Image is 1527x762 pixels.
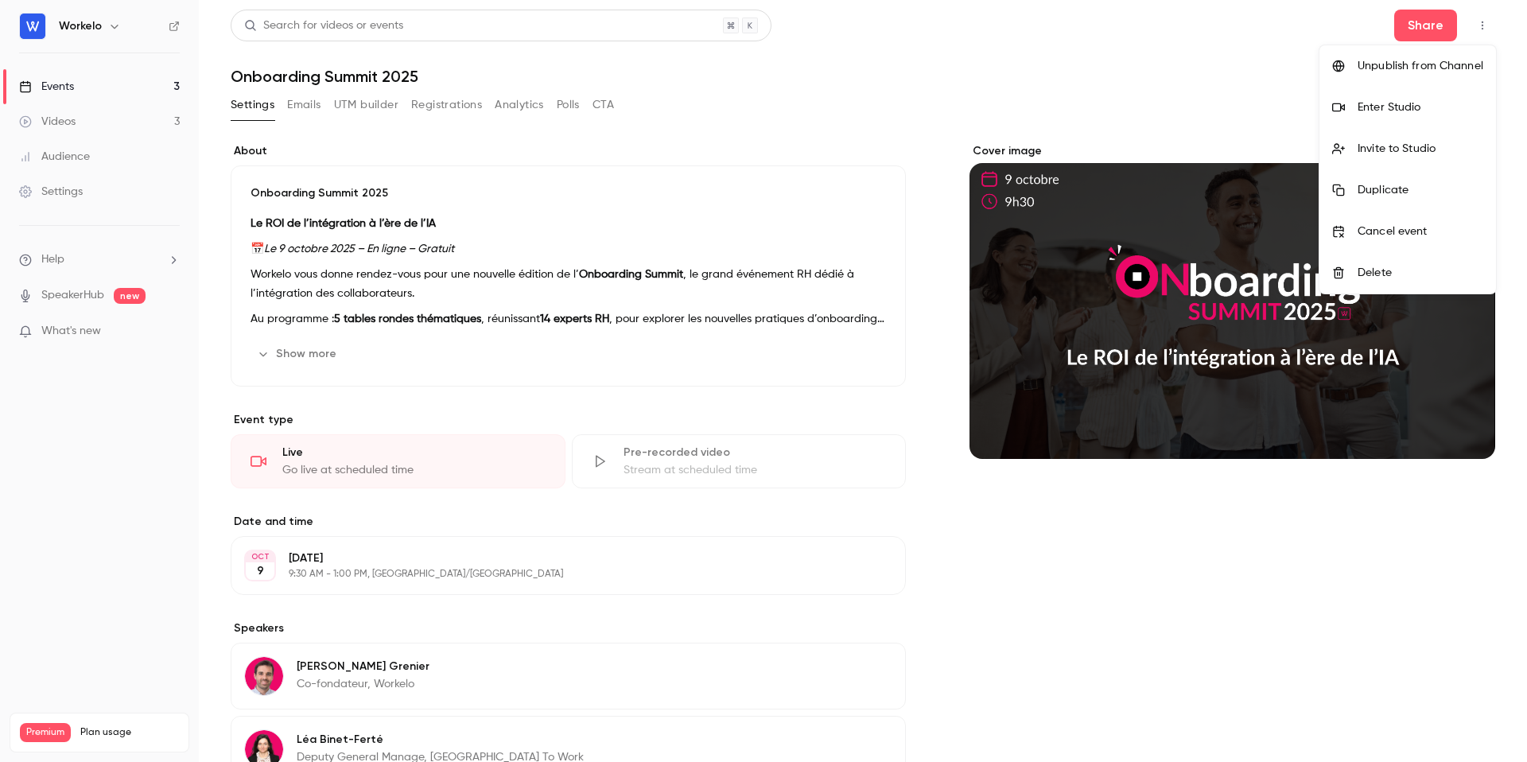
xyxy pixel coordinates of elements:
div: Unpublish from Channel [1358,58,1483,74]
div: Invite to Studio [1358,141,1483,157]
div: Delete [1358,265,1483,281]
div: Enter Studio [1358,99,1483,115]
div: Cancel event [1358,224,1483,239]
div: Duplicate [1358,182,1483,198]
